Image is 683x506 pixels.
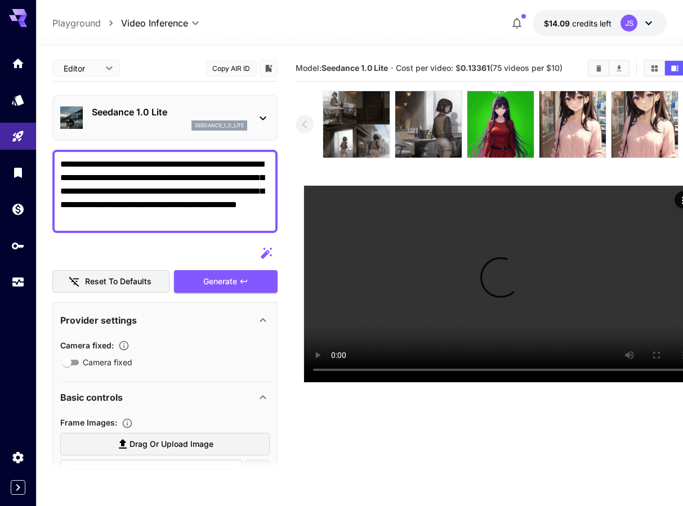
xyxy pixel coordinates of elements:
[60,307,270,334] div: Provider settings
[391,61,394,75] p: ·
[264,61,274,75] button: Add to library
[64,62,99,74] span: Editor
[645,61,664,75] button: Show videos in grid view
[11,450,25,464] div: Settings
[11,202,25,216] div: Wallet
[11,129,25,144] div: Playground
[60,433,270,456] label: Drag or upload image
[60,101,270,135] div: Seedance 1.0 Liteseedance_1_0_lite
[609,61,629,75] button: Download All
[11,56,25,70] div: Home
[52,16,101,30] a: Playground
[60,341,114,350] span: Camera fixed :
[11,239,25,253] div: API Keys
[611,91,678,158] img: D2cyZlBp1AAAAAElFTkSuQmCC
[117,418,137,429] button: Upload frame images.
[206,60,257,77] button: Copy AIR ID
[588,60,630,77] div: Clear videosDownload All
[323,91,390,158] img: AAAABklEQVQDAJWv59B5NNdaAAAAAElFTkSuQmCC
[572,19,611,28] span: credits left
[467,91,534,158] img: KehtOWBGyuNCNcAM1J1BfM1w3qH6ukEBjeDqsqmyGWMYW99V0o0HFoBVjFmgYgvIma9hmiXIs2Exn+S8kNbiFofaYtrB+11sL...
[533,10,667,36] button: $14.09334JS
[121,16,188,30] span: Video Inference
[539,91,606,158] img: 0g0+t4AAAAGSURBVAMAqAqxvXskj5oAAAAASUVORK5CYII=
[195,122,244,129] p: seedance_1_0_lite
[11,480,25,495] button: Expand sidebar
[11,165,25,180] div: Library
[461,63,490,73] b: 0.13361
[203,275,237,289] span: Generate
[395,91,462,158] img: 5sJ0N4AAAAGSURBVAMAqAvVVKKhEdIAAAAASUVORK5CYII=
[396,63,563,73] span: Cost per video: $ (75 videos per $10)
[296,63,388,73] span: Model:
[11,93,25,107] div: Models
[92,105,247,119] p: Seedance 1.0 Lite
[83,356,132,368] span: Camera fixed
[60,391,123,404] p: Basic controls
[130,437,213,451] span: Drag or upload image
[544,17,611,29] div: $14.09334
[52,16,121,30] nav: breadcrumb
[52,270,169,293] button: Reset to defaults
[322,63,388,73] b: Seedance 1.0 Lite
[60,418,117,427] span: Frame Images :
[544,19,572,28] span: $14.09
[620,15,637,32] div: JS
[11,275,25,289] div: Usage
[589,61,609,75] button: Clear videos
[60,314,137,327] p: Provider settings
[174,270,278,293] button: Generate
[60,384,270,411] div: Basic controls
